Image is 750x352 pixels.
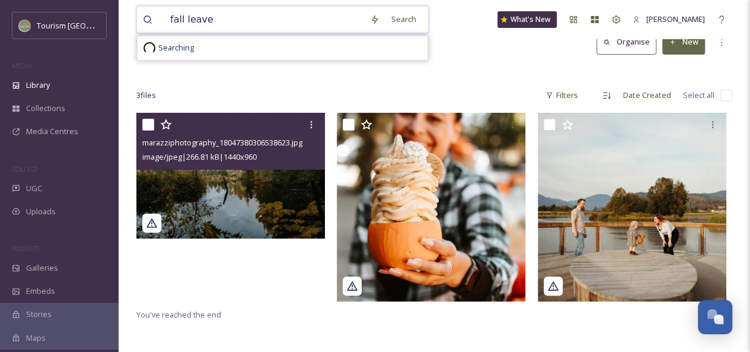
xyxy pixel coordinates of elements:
[646,14,705,24] span: [PERSON_NAME]
[136,113,325,239] img: marazziphotography_18047380306538623.jpg
[538,113,726,302] img: tourismabbotsford_18161375191254101.jpg
[627,8,711,31] a: [PERSON_NAME]
[26,332,46,344] span: Maps
[26,103,65,114] span: Collections
[12,61,33,70] span: MEDIA
[26,126,78,137] span: Media Centres
[26,262,58,274] span: Galleries
[497,11,557,28] a: What's New
[26,183,42,194] span: UGC
[26,206,56,217] span: Uploads
[19,20,31,31] img: Abbotsford_Snapsea.png
[26,80,50,91] span: Library
[26,286,55,297] span: Embeds
[662,30,705,54] button: New
[142,151,257,162] span: image/jpeg | 266.81 kB | 1440 x 960
[26,309,52,320] span: Stories
[37,20,143,31] span: Tourism [GEOGRAPHIC_DATA]
[596,30,656,54] button: Organise
[12,244,39,253] span: WIDGETS
[596,30,662,54] a: Organise
[136,90,156,101] span: 3 file s
[698,300,732,334] button: Open Chat
[12,164,37,173] span: COLLECT
[164,7,364,33] input: Search your library
[617,84,677,107] div: Date Created
[540,84,584,107] div: Filters
[142,137,302,148] span: marazziphotography_18047380306538623.jpg
[385,8,422,31] div: Search
[337,113,525,302] img: tourismabbotsford_17970525076828909.jpg
[136,309,221,320] span: You've reached the end
[683,90,714,101] span: Select all
[158,42,194,53] span: Searching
